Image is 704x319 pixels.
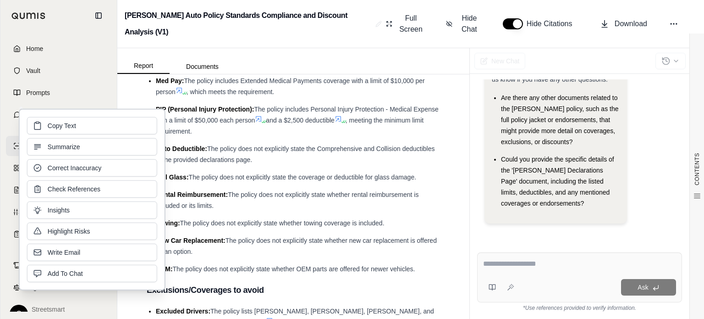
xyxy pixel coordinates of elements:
a: Coverage TableBETA [6,224,111,244]
button: Summarize [27,138,157,156]
a: Legal Search [6,277,111,297]
button: Add To Chat [27,265,157,282]
span: Copy Text [48,121,76,130]
span: and a $2,500 deductible [266,117,334,124]
span: Full Screen [398,13,424,35]
span: Ask [638,284,648,291]
button: Report [117,58,170,74]
a: Home [6,39,111,59]
span: The policy does not explicitly state the Comprehensive and Collision deductibles in the provided ... [156,145,435,163]
button: Hide Chat [442,9,484,39]
button: Collapse sidebar [91,8,106,23]
button: Correct Inaccuracy [27,159,157,177]
h3: Exclusions/Coverages to avoid [147,282,440,298]
div: *Use references provided to verify information. [477,302,682,312]
button: Write Email [27,244,157,261]
span: The policy does not explicitly state whether new car replacement is offered as an option. [156,237,437,255]
button: Insights [27,201,157,219]
span: Vault [26,66,40,75]
a: Single Policy [6,136,111,156]
button: Documents [170,59,235,74]
span: Check References [48,185,100,194]
a: Prompts [6,83,111,103]
button: Check References [27,180,157,198]
span: Towing: [156,219,180,227]
span: Summarize [48,142,80,151]
span: , which meets the requirement. [187,88,274,95]
button: Highlight Risks [27,223,157,240]
span: Streetsmart [32,305,98,314]
span: Excluded Drivers: [156,308,210,315]
button: Ask [621,279,676,296]
span: Insights [48,206,70,215]
a: Custom Report [6,202,111,222]
span: CONTENTS [693,153,701,185]
span: New Car Replacement: [156,237,225,244]
span: Could you provide the specific details of the '[PERSON_NAME] Declarations Page' document, includi... [501,156,614,207]
span: Home [26,44,43,53]
span: Highlight Risks [48,227,90,236]
span: The policy does not explicitly state whether towing coverage is included. [180,219,385,227]
a: Comparisons [6,158,111,178]
img: Qumis Logo [11,12,46,19]
span: The policy includes Extended Medical Payments coverage with a limit of $10,000 per person [156,77,425,95]
span: Hide Chat [458,13,481,35]
a: Claims [6,180,111,200]
button: Full Screen [382,9,428,39]
span: Correct Inaccuracy [48,163,101,173]
a: Vault [6,61,111,81]
span: The policy does not explicitly state whether OEM parts are offered for newer vehicles. [173,265,415,273]
h2: [PERSON_NAME] Auto Policy Standards Compliance and Discount Analysis (V1) [125,7,372,40]
span: Download [615,18,647,29]
span: PIP (Personal Injury Protection): [156,106,254,113]
span: Full Glass: [156,173,189,181]
span: The policy does not explicitly state the coverage or deductible for glass damage. [189,173,417,181]
span: Hide Citations [527,18,578,29]
span: Auto Deductible: [156,145,207,152]
span: Prompts [26,88,50,97]
button: Copy Text [27,117,157,134]
span: Add To Chat [48,269,83,278]
span: Rental Reimbursement: [156,191,228,198]
a: Chats [6,105,111,125]
span: The policy includes Personal Injury Protection - Medical Expense with a limit of $50,000 each person [156,106,439,124]
span: Are there any other documents related to the [PERSON_NAME] policy, such as the full policy jacket... [501,94,619,146]
button: Download [596,15,651,33]
span: The policy does not explicitly state whether rental reimbursement is included or its limits. [156,191,418,209]
span: Write Email [48,248,80,257]
span: Med Pay: [156,77,184,84]
a: Contracts [6,255,111,275]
